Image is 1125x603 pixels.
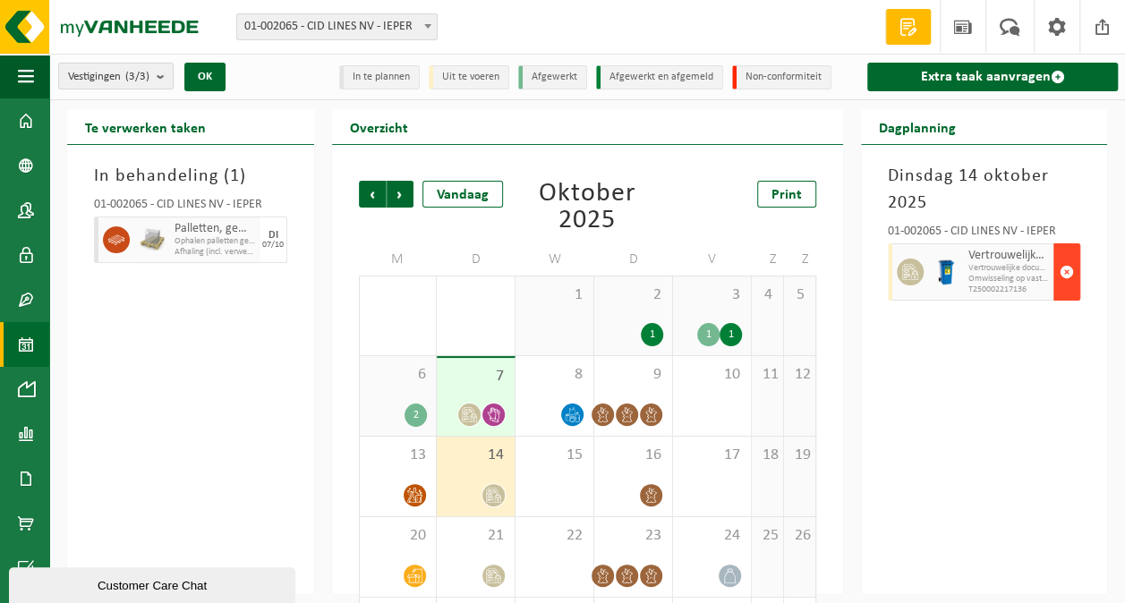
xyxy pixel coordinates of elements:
[446,526,506,546] span: 21
[771,188,802,202] span: Print
[682,365,742,385] span: 10
[603,526,663,546] span: 23
[761,526,774,546] span: 25
[369,446,428,465] span: 13
[518,65,587,89] li: Afgewerkt
[761,365,774,385] span: 11
[682,446,742,465] span: 17
[262,241,284,250] div: 07/10
[175,222,256,236] span: Palletten, gemengd
[793,446,806,465] span: 19
[761,446,774,465] span: 18
[720,323,742,346] div: 1
[524,526,584,546] span: 22
[516,181,659,234] div: Oktober 2025
[596,65,723,89] li: Afgewerkt en afgemeld
[673,243,752,276] td: V
[125,71,149,82] count: (3/3)
[68,64,149,90] span: Vestigingen
[697,323,720,346] div: 1
[139,226,166,253] img: LP-PA-00000-WDN-11
[793,365,806,385] span: 12
[524,365,584,385] span: 8
[968,263,1050,274] span: Vertrouwelijke documenten (vernietiging - recyclage)
[757,181,816,208] a: Print
[58,63,174,89] button: Vestigingen(3/3)
[94,199,287,217] div: 01-002065 - CID LINES NV - IEPER
[230,167,240,185] span: 1
[603,365,663,385] span: 9
[732,65,831,89] li: Non-conformiteit
[359,181,386,208] span: Vorige
[524,285,584,305] span: 1
[793,526,806,546] span: 26
[175,247,256,258] span: Afhaling (incl. verwerking)
[603,285,663,305] span: 2
[369,526,428,546] span: 20
[968,249,1050,263] span: Vertrouwelijke documenten (recyclage)
[888,163,1081,217] h3: Dinsdag 14 oktober 2025
[184,63,226,91] button: OK
[761,285,774,305] span: 4
[67,109,224,144] h2: Te verwerken taken
[236,13,438,40] span: 01-002065 - CID LINES NV - IEPER
[446,367,506,386] span: 7
[594,243,673,276] td: D
[387,181,413,208] span: Volgende
[175,236,256,247] span: Ophalen palletten gemengd door [PERSON_NAME]
[422,181,503,208] div: Vandaag
[237,14,437,39] span: 01-002065 - CID LINES NV - IEPER
[752,243,784,276] td: Z
[516,243,594,276] td: W
[968,285,1050,295] span: T250002217136
[332,109,426,144] h2: Overzicht
[339,65,420,89] li: In te plannen
[94,163,287,190] h3: In behandeling ( )
[867,63,1119,91] a: Extra taak aanvragen
[682,285,742,305] span: 3
[603,446,663,465] span: 16
[524,446,584,465] span: 15
[968,274,1050,285] span: Omwisseling op vaste frequentie (incl. verwerking)
[369,365,428,385] span: 6
[682,526,742,546] span: 24
[437,243,516,276] td: D
[933,259,959,285] img: WB-0240-HPE-BE-09
[9,564,299,603] iframe: chat widget
[268,230,278,241] div: DI
[446,446,506,465] span: 14
[793,285,806,305] span: 5
[784,243,816,276] td: Z
[429,65,509,89] li: Uit te voeren
[359,243,438,276] td: M
[888,225,1081,243] div: 01-002065 - CID LINES NV - IEPER
[405,403,427,427] div: 2
[641,323,663,346] div: 1
[861,109,974,144] h2: Dagplanning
